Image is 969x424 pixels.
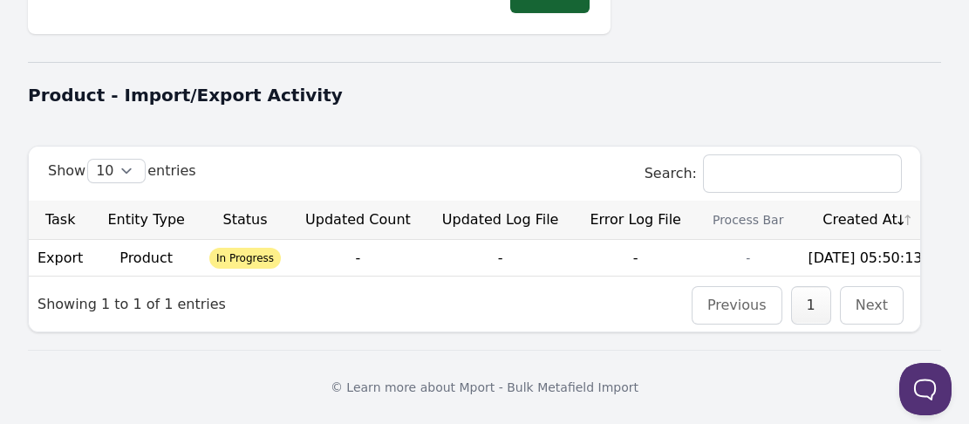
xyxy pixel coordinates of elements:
td: Product [92,240,201,276]
span: - [498,250,503,266]
label: Search: [645,165,901,181]
span: In Progress [209,248,281,269]
td: [DATE] 05:50:13 [799,240,931,276]
a: Previous [707,297,767,313]
iframe: Toggle Customer Support [899,363,952,415]
h1: Product - Import/Export Activity [28,83,941,107]
span: - [633,250,638,266]
a: Mport - Bulk Metafield Import [460,380,639,394]
td: Export [29,240,92,276]
th: Created At: activate to sort column ascending [799,201,931,240]
td: - [697,240,800,276]
select: Showentries [88,160,145,182]
a: 1 [807,297,815,313]
span: © Learn more about [331,380,455,394]
input: Search: [704,155,901,192]
span: - [356,250,361,266]
a: Next [856,297,888,313]
label: Show entries [48,162,196,179]
div: Showing 1 to 1 of 1 entries [29,282,235,326]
